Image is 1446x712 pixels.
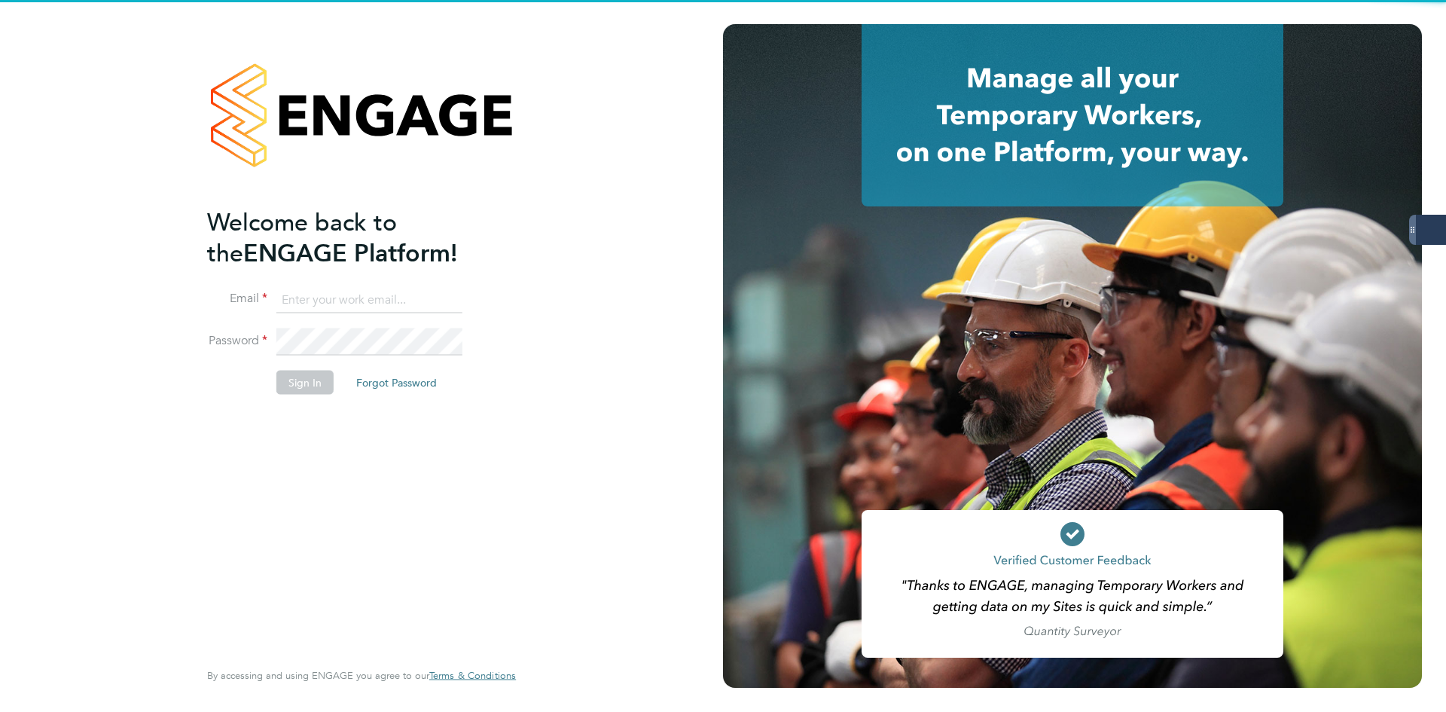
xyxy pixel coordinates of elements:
h2: ENGAGE Platform! [207,206,501,268]
input: Enter your work email... [276,286,462,313]
button: Sign In [276,371,334,395]
a: Terms & Conditions [429,670,516,682]
span: Welcome back to the [207,207,397,267]
span: By accessing and using ENGAGE you agree to our [207,669,516,682]
label: Password [207,333,267,349]
button: Forgot Password [344,371,449,395]
label: Email [207,291,267,307]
